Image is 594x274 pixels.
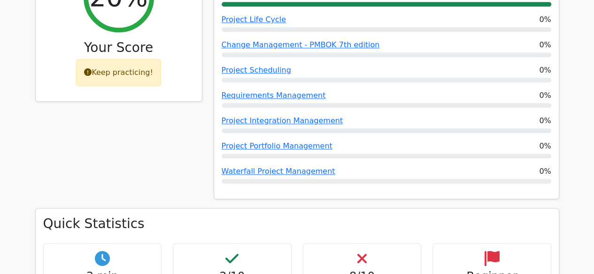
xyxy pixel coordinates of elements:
[222,40,380,49] a: Change Management - PMBOK 7th edition
[539,141,551,152] span: 0%
[222,141,332,150] a: Project Portfolio Management
[43,216,551,232] h3: Quick Statistics
[222,15,286,24] a: Project Life Cycle
[539,14,551,25] span: 0%
[222,116,343,125] a: Project Integration Management
[222,66,291,74] a: Project Scheduling
[539,90,551,101] span: 0%
[43,40,194,56] h3: Your Score
[539,115,551,126] span: 0%
[222,167,335,176] a: Waterfall Project Management
[539,65,551,76] span: 0%
[222,91,326,100] a: Requirements Management
[539,166,551,177] span: 0%
[539,39,551,51] span: 0%
[76,59,161,86] div: Keep practicing!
